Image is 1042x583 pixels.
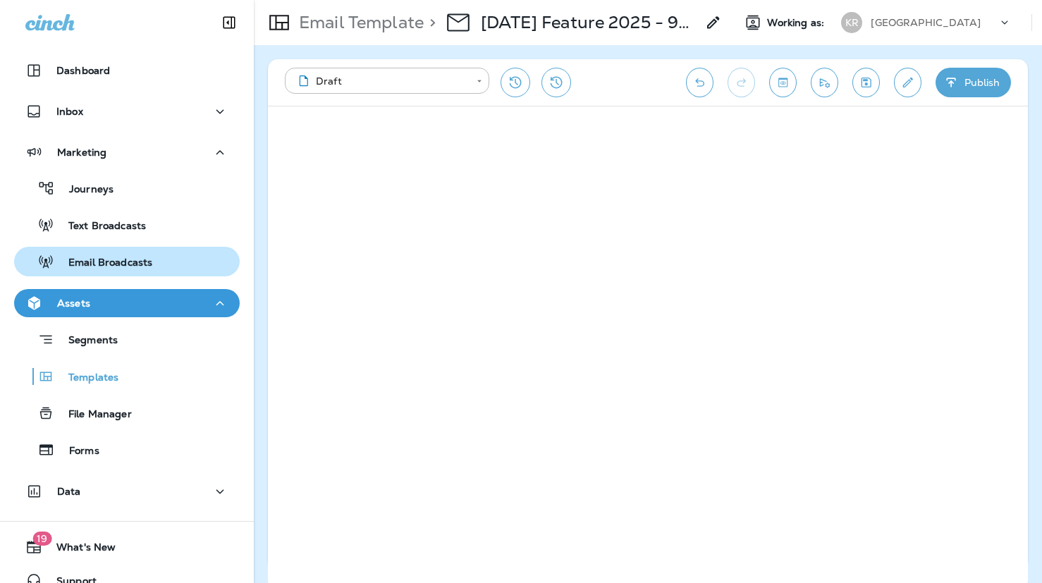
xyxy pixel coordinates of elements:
p: Text Broadcasts [54,220,146,233]
button: Marketing [14,138,240,166]
p: [GEOGRAPHIC_DATA] [871,17,980,28]
button: Toggle preview [769,68,797,97]
p: Email Template [293,12,424,33]
button: Collapse Sidebar [209,8,249,37]
p: Forms [55,445,99,458]
p: [DATE] Feature 2025 - 9/26 [481,12,697,33]
button: Dashboard [14,56,240,85]
button: Save [852,68,880,97]
span: What's New [42,541,116,558]
button: Email Broadcasts [14,247,240,276]
button: Edit details [894,68,921,97]
button: Publish [936,68,1011,97]
p: Inbox [56,106,83,117]
button: Send test email [811,68,838,97]
button: Restore from previous version [501,68,530,97]
button: Inbox [14,97,240,125]
span: 19 [32,532,51,546]
button: Segments [14,324,240,355]
p: Segments [54,334,118,348]
p: Assets [57,297,90,309]
p: Dashboard [56,65,110,76]
button: Assets [14,289,240,317]
div: Draft [295,74,467,88]
p: Templates [54,372,118,385]
button: Journeys [14,173,240,203]
p: > [424,12,436,33]
span: Working as: [767,17,827,29]
p: Email Broadcasts [54,257,152,270]
button: Templates [14,362,240,391]
div: Friday Feature 2025 - 9/26 [481,12,697,33]
p: File Manager [54,408,132,422]
button: View Changelog [541,68,571,97]
button: File Manager [14,398,240,428]
p: Data [57,486,81,497]
button: Undo [686,68,713,97]
button: Forms [14,435,240,465]
p: Marketing [57,147,106,158]
p: Journeys [55,183,114,197]
button: 19What's New [14,533,240,561]
button: Data [14,477,240,505]
div: KR [841,12,862,33]
button: Text Broadcasts [14,210,240,240]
